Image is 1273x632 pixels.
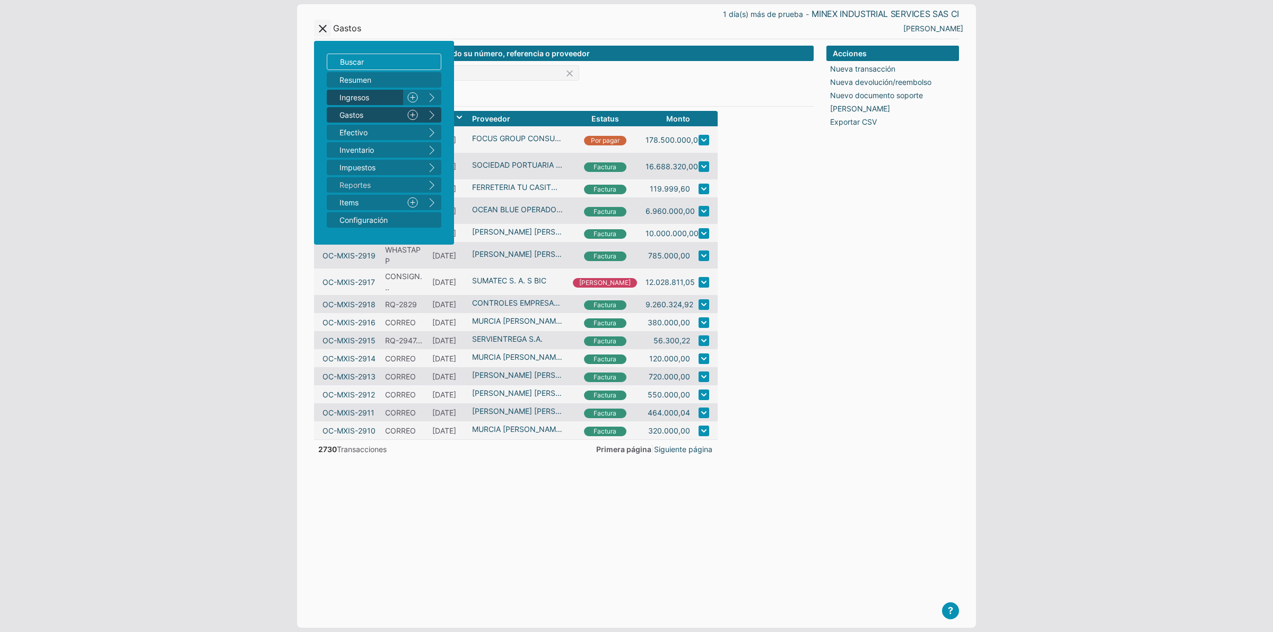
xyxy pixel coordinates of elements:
a: Nueva devolución/reembolso [830,76,931,88]
a: OCEAN BLUE OPERADOR... [472,204,564,215]
td: CORREO [381,313,428,331]
span: Inventario [339,144,418,155]
th: Proveedor [468,111,569,126]
a: Nuevo [403,195,422,210]
button: Menu [314,20,331,37]
i: Factura [584,229,626,239]
a: OC-MXIS-2919 [322,250,376,261]
a: 119.999,60 [650,183,690,194]
td: RQ-2829 [381,295,428,313]
td: CORREO [381,385,428,403]
a: [PERSON_NAME] [830,103,890,114]
td: [DATE] [428,269,468,295]
a: ALEJANDRA RAMIREZ RAMIREZ [903,23,963,34]
a: OC-MXIS-2913 [322,371,376,382]
i: Factura [584,318,626,328]
span: Efectivo [339,127,418,138]
a: 10.000.000,00 [646,228,699,239]
td: [DATE] [428,313,468,331]
a: OC-MXIS-2916 [322,317,376,328]
a: SUMATEC S. A. S BIC [472,275,564,286]
a: 464.000,04 [648,407,690,418]
td: CORREO [381,403,428,421]
a: Reportes [327,177,422,193]
a: OC-MXIS-2918 [322,299,376,310]
i: Factura [584,207,626,217]
span: Ingresos [339,92,399,103]
i: Factura [584,252,626,261]
a: Nuevo [403,90,422,105]
td: [DATE] [428,331,468,349]
a: 785.000,00 [648,250,690,261]
a: 380.000,00 [648,317,690,328]
a: 550.000,00 [648,389,690,400]
span: Primera página [596,445,651,454]
a: FOCUS GROUP CONSULT... [472,133,564,144]
span: 2730 [318,445,337,454]
a: 120.000,00 [649,353,690,364]
a: Gastos [327,107,403,123]
a: 12.028.811,05 [646,276,695,288]
a: Ingresos [327,90,403,105]
td: WHASTAPP [381,242,428,269]
span: Impuestos [339,162,418,173]
a: OC-MXIS-2910 [322,425,376,436]
a: MURCIA [PERSON_NAME]... [472,351,564,362]
a: 178.500.000,00 [646,134,703,145]
a: 720.000,00 [649,371,690,382]
td: [DATE] [428,349,468,367]
th: Estatus [569,111,641,126]
button: right [422,90,441,105]
button: right [422,125,441,140]
td: CONSIGNACION [381,269,428,295]
a: Items [327,195,403,210]
a: OC-MXIS-2917 [322,276,375,288]
button: right [422,142,441,158]
i: Factura [584,354,626,364]
button: right [422,160,441,175]
a: 6.960.000,00 [646,205,695,217]
a: 1 día(s) más de prueba [723,8,803,20]
i: Factura [584,409,626,418]
a: Nuevo documento soporte [830,90,923,101]
a: SOCIEDAD PORTUARIA ... [472,159,564,170]
a: Exportar CSV [830,116,877,127]
button: ? [942,602,959,619]
i: Por pagar [584,136,626,145]
td: [DATE] [428,367,468,385]
a: FERRETERIA TU CASIT... [472,181,564,193]
a: [PERSON_NAME] [PERSON_NAME]... [472,387,564,399]
div: | [596,444,718,454]
a: MURCIA [PERSON_NAME]... [472,315,564,326]
span: - [806,11,809,18]
i: Factura [584,185,626,194]
button: right [422,177,441,193]
a: OC-MXIS-2915 [322,335,376,346]
span: Gastos [333,23,361,34]
span: Gastos [339,109,399,120]
a: Nuevo [403,107,422,123]
a: Efectivo [327,125,422,140]
i: Factura [584,300,626,310]
td: [DATE] [428,295,468,313]
a: Siguiente página [654,444,712,455]
a: MURCIA [PERSON_NAME]... [472,423,564,435]
a: Inventario [327,142,422,158]
i: Factura [584,162,626,172]
a: MINEX INDUSTRIAL SERVICES SAS CI [812,8,959,20]
a: Impuestos [327,160,422,175]
div: Transacciones [314,444,387,454]
a: [PERSON_NAME] [PERSON_NAME] ... [472,226,564,237]
i: Factura [584,336,626,346]
a: OC-MXIS-2912 [322,389,375,400]
a: Nueva transacción [830,63,895,74]
td: CORREO [381,367,428,385]
span: Items [339,197,399,208]
input: Buscar [327,54,441,70]
i: [PERSON_NAME] [573,278,637,288]
button: right [422,107,441,123]
a: 16.688.320,00 [646,161,698,172]
td: [DATE] [428,242,468,269]
a: 56.300,22 [653,335,690,346]
div: Acciones [826,46,959,61]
